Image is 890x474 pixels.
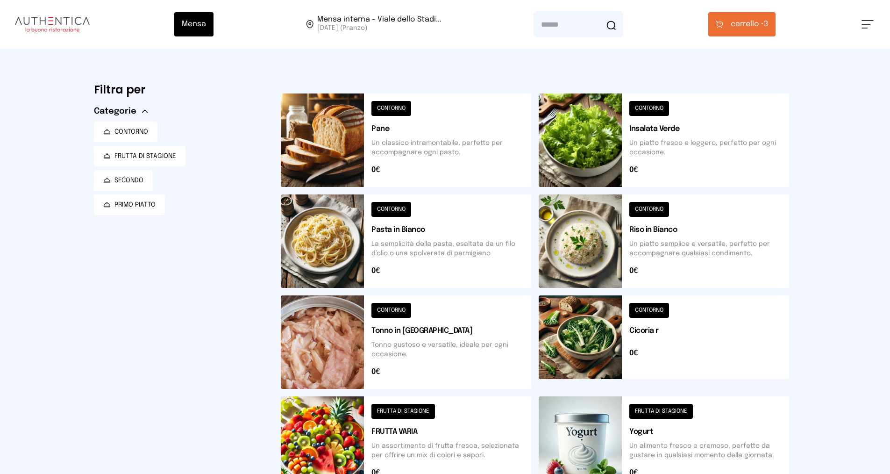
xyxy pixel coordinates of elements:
[114,176,143,185] span: SECONDO
[317,16,441,33] span: Viale dello Stadio, 77, 05100 Terni TR, Italia
[708,12,776,36] button: carrello •3
[317,23,441,33] span: [DATE] (Pranzo)
[94,170,153,191] button: SECONDO
[94,82,266,97] h6: Filtra per
[114,127,148,136] span: CONTORNO
[94,194,165,215] button: PRIMO PIATTO
[731,19,764,30] span: carrello •
[114,151,176,161] span: FRUTTA DI STAGIONE
[94,122,157,142] button: CONTORNO
[94,105,148,118] button: Categorie
[731,19,768,30] span: 3
[174,12,214,36] button: Mensa
[114,200,156,209] span: PRIMO PIATTO
[94,146,185,166] button: FRUTTA DI STAGIONE
[94,105,136,118] span: Categorie
[15,17,90,32] img: logo.8f33a47.png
